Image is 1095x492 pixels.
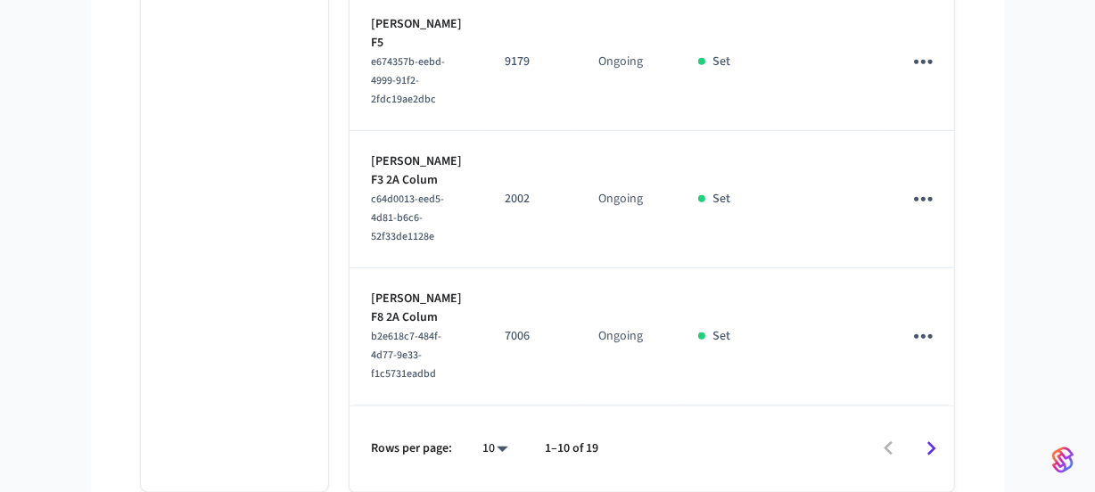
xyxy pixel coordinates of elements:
[371,329,441,381] span: b2e618c7-484f-4d77-9e33-f1c5731eadbd
[505,190,556,209] p: 2002
[577,268,677,406] td: Ongoing
[910,428,952,470] button: Go to next page
[505,53,556,71] p: 9179
[712,327,730,346] p: Set
[371,152,462,190] p: [PERSON_NAME] F3 2A Colum
[371,192,444,244] span: c64d0013-eed5-4d81-b6c6-52f33de1128e
[545,439,598,458] p: 1–10 of 19
[371,439,452,458] p: Rows per page:
[371,290,462,327] p: [PERSON_NAME] F8 2A Colum
[371,54,445,107] span: e674357b-eebd-4999-91f2-2fdc19ae2dbc
[1052,446,1074,474] img: SeamLogoGradient.69752ec5.svg
[505,327,556,346] p: 7006
[577,131,677,268] td: Ongoing
[712,190,730,209] p: Set
[371,15,462,53] p: [PERSON_NAME] F5
[712,53,730,71] p: Set
[473,436,516,462] div: 10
